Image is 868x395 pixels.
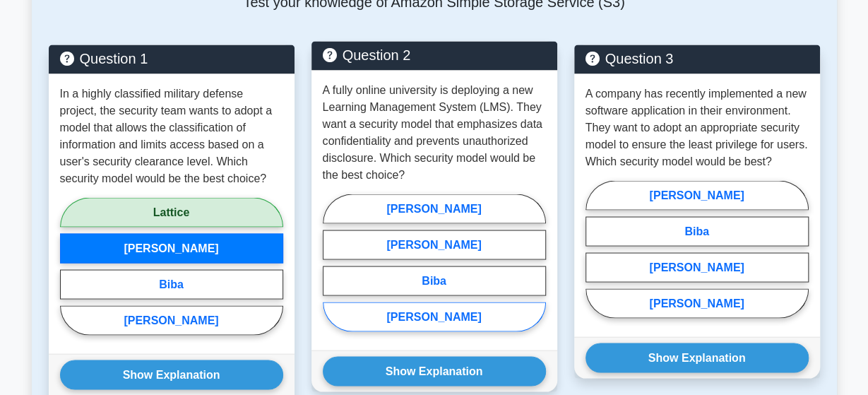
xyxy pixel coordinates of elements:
[323,47,546,64] h5: Question 2
[585,252,809,282] label: [PERSON_NAME]
[585,50,809,67] h5: Question 3
[60,85,283,187] p: In a highly classified military defense project, the security team wants to adopt a model that al...
[585,288,809,318] label: [PERSON_NAME]
[60,197,283,227] label: Lattice
[323,266,546,295] label: Biba
[323,81,546,183] p: A fully online university is deploying a new Learning Management System (LMS). They want a securi...
[323,356,546,386] button: Show Explanation
[323,194,546,223] label: [PERSON_NAME]
[60,50,283,67] h5: Question 1
[60,305,283,335] label: [PERSON_NAME]
[60,233,283,263] label: [PERSON_NAME]
[323,302,546,331] label: [PERSON_NAME]
[323,230,546,259] label: [PERSON_NAME]
[60,269,283,299] label: Biba
[585,180,809,210] label: [PERSON_NAME]
[60,360,283,389] button: Show Explanation
[585,343,809,372] button: Show Explanation
[585,216,809,246] label: Biba
[585,85,809,170] p: A company has recently implemented a new software application in their environment. They want to ...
